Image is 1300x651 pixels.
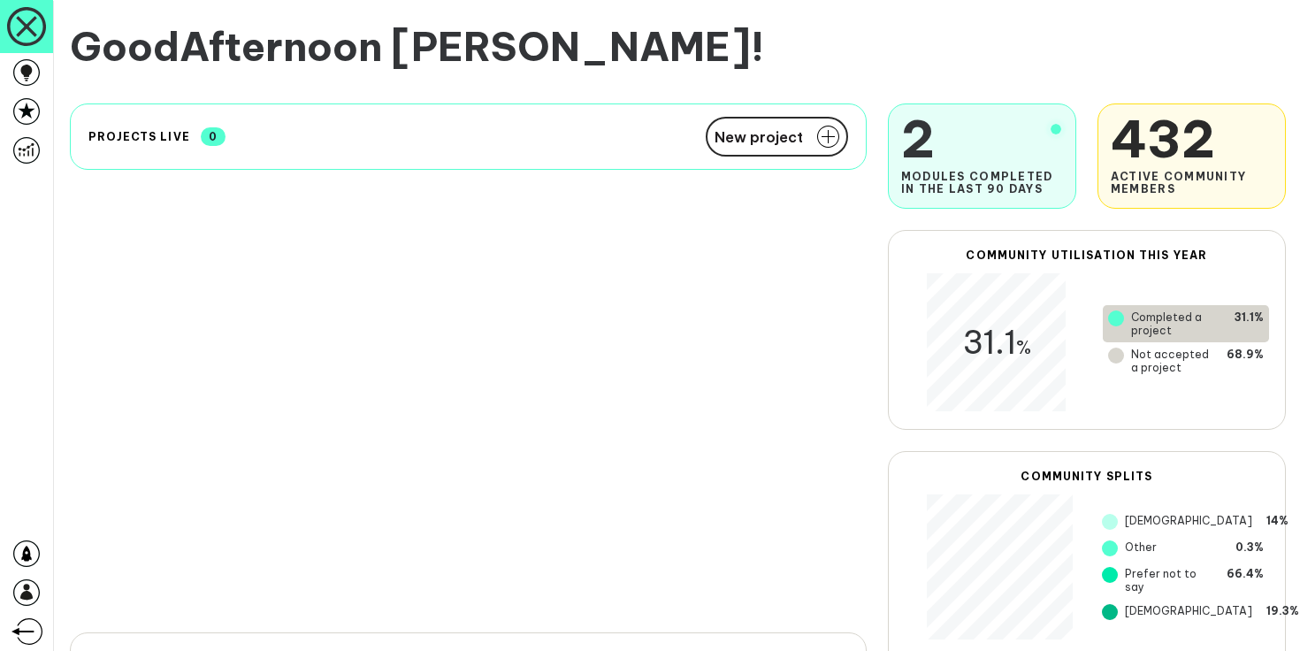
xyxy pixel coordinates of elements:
[1235,540,1264,556] span: 0.3%
[1266,604,1299,620] span: 19.3%
[1227,567,1264,594] span: 66.4%
[391,21,764,72] span: [PERSON_NAME] !
[1125,514,1252,530] span: [DEMOGRAPHIC_DATA]
[1131,310,1220,337] span: Completed a project
[1227,348,1264,374] span: 68.9%
[1016,335,1031,359] span: %
[1111,171,1273,195] span: Active Community Members
[905,470,1269,483] h2: Community Splits
[201,127,226,146] span: 0
[88,130,190,143] h2: Projects live
[1111,107,1273,171] span: 432
[1125,604,1252,620] span: [DEMOGRAPHIC_DATA]
[1266,514,1289,530] span: 14%
[715,130,803,144] span: New project
[901,107,1063,171] span: 2
[901,171,1063,195] span: Modules completed in the last 90 days
[905,249,1269,262] h2: Community Utilisation this year
[962,322,1031,363] span: 31.1
[1131,348,1212,374] span: Not accepted a project
[1125,540,1157,556] span: Other
[706,117,848,157] button: New project
[1235,310,1264,337] span: 31.1%
[1125,567,1212,594] span: Prefer not to say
